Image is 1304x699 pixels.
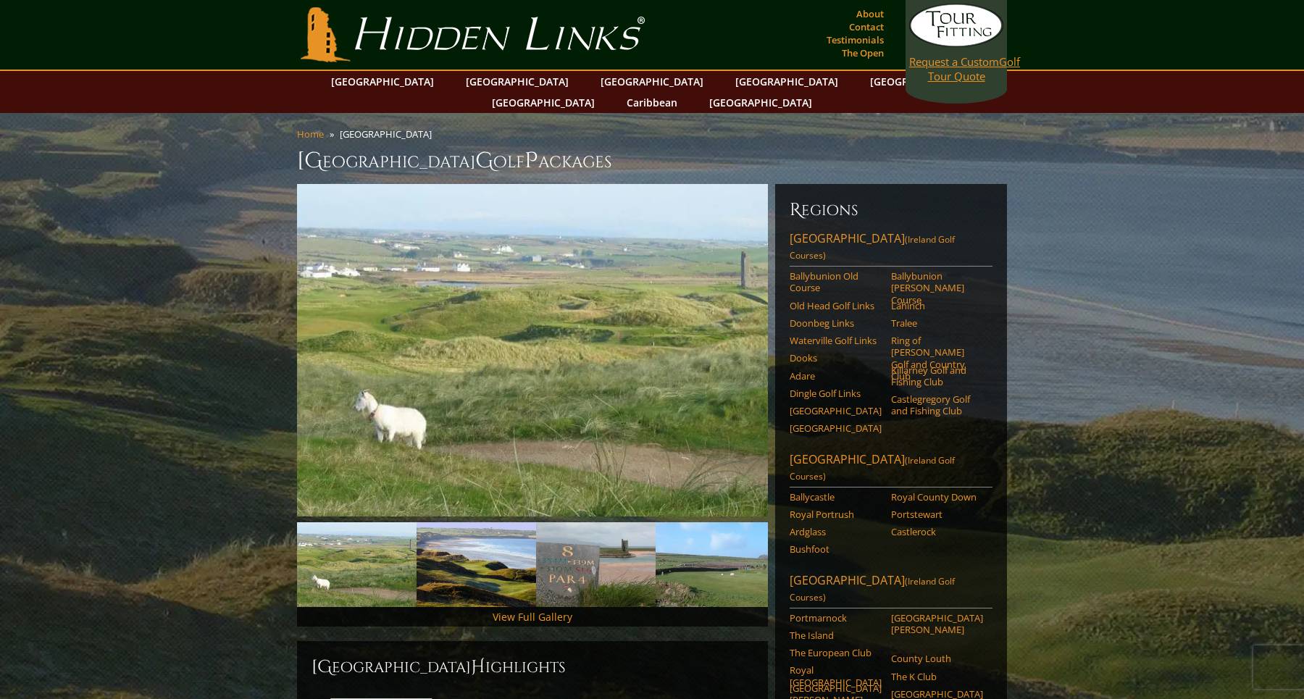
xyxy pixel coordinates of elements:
[790,270,882,294] a: Ballybunion Old Course
[790,491,882,503] a: Ballycastle
[324,71,441,92] a: [GEOGRAPHIC_DATA]
[909,54,999,69] span: Request a Custom
[790,352,882,364] a: Dooks
[790,422,882,434] a: [GEOGRAPHIC_DATA]
[891,364,983,388] a: Killarney Golf and Fishing Club
[312,656,753,679] h2: [GEOGRAPHIC_DATA] ighlights
[853,4,887,24] a: About
[790,543,882,555] a: Bushfoot
[790,647,882,658] a: The European Club
[891,526,983,537] a: Castlerock
[891,508,983,520] a: Portstewart
[790,451,992,487] a: [GEOGRAPHIC_DATA](Ireland Golf Courses)
[790,664,882,688] a: Royal [GEOGRAPHIC_DATA]
[297,127,324,141] a: Home
[702,92,819,113] a: [GEOGRAPHIC_DATA]
[845,17,887,37] a: Contact
[493,610,572,624] a: View Full Gallery
[340,127,438,141] li: [GEOGRAPHIC_DATA]
[891,671,983,682] a: The K Club
[790,370,882,382] a: Adare
[728,71,845,92] a: [GEOGRAPHIC_DATA]
[891,270,983,306] a: Ballybunion [PERSON_NAME] Course
[838,43,887,63] a: The Open
[471,656,485,679] span: H
[891,653,983,664] a: County Louth
[891,335,983,382] a: Ring of [PERSON_NAME] Golf and Country Club
[790,388,882,399] a: Dingle Golf Links
[790,508,882,520] a: Royal Portrush
[790,317,882,329] a: Doonbeg Links
[459,71,576,92] a: [GEOGRAPHIC_DATA]
[891,612,983,636] a: [GEOGRAPHIC_DATA][PERSON_NAME]
[891,317,983,329] a: Tralee
[790,572,992,608] a: [GEOGRAPHIC_DATA](Ireland Golf Courses)
[790,335,882,346] a: Waterville Golf Links
[790,526,882,537] a: Ardglass
[297,146,1007,175] h1: [GEOGRAPHIC_DATA] olf ackages
[790,198,992,222] h6: Regions
[593,71,711,92] a: [GEOGRAPHIC_DATA]
[790,612,882,624] a: Portmarnock
[619,92,685,113] a: Caribbean
[790,629,882,641] a: The Island
[790,300,882,311] a: Old Head Golf Links
[790,575,955,603] span: (Ireland Golf Courses)
[485,92,602,113] a: [GEOGRAPHIC_DATA]
[823,30,887,50] a: Testimonials
[790,405,882,417] a: [GEOGRAPHIC_DATA]
[790,230,992,267] a: [GEOGRAPHIC_DATA](Ireland Golf Courses)
[790,454,955,482] span: (Ireland Golf Courses)
[863,71,980,92] a: [GEOGRAPHIC_DATA]
[475,146,493,175] span: G
[524,146,538,175] span: P
[909,4,1003,83] a: Request a CustomGolf Tour Quote
[891,300,983,311] a: Lahinch
[891,393,983,417] a: Castlegregory Golf and Fishing Club
[891,491,983,503] a: Royal County Down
